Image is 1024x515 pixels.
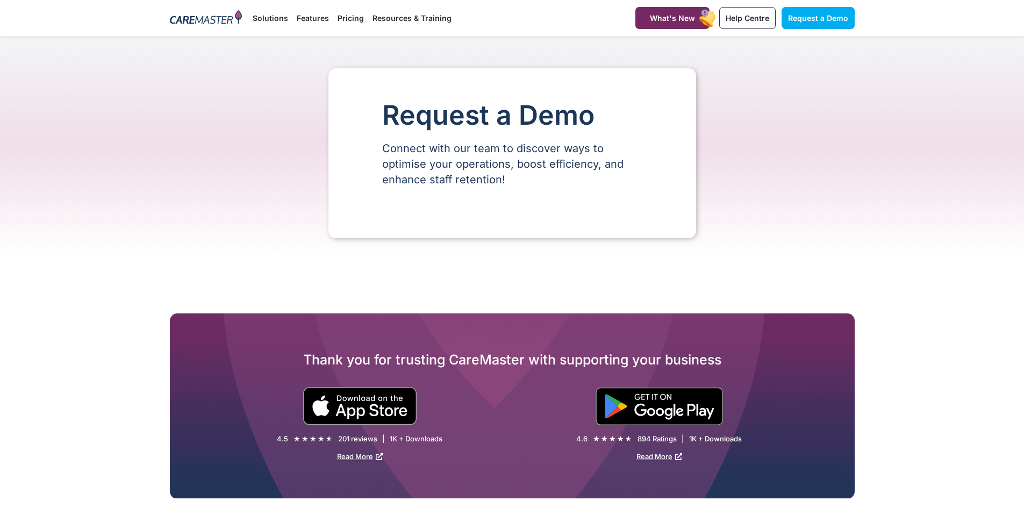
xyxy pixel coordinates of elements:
[593,433,600,445] i: ★
[726,13,769,23] span: Help Centre
[650,13,695,23] span: What's New
[318,433,325,445] i: ★
[609,433,616,445] i: ★
[596,388,723,425] img: "Get is on" Black Google play button.
[170,351,855,368] h2: Thank you for trusting CareMaster with supporting your business
[576,434,588,444] div: 4.6
[788,13,848,23] span: Request a Demo
[617,433,624,445] i: ★
[293,433,300,445] i: ★
[638,434,742,444] div: 894 Ratings | 1K + Downloads
[337,452,383,461] a: Read More
[326,433,333,445] i: ★
[635,7,710,29] a: What's New
[382,101,642,130] h1: Request a Demo
[170,10,242,26] img: CareMaster Logo
[593,433,632,445] div: 4.6/5
[782,7,855,29] a: Request a Demo
[293,433,333,445] div: 4.5/5
[601,433,608,445] i: ★
[636,452,682,461] a: Read More
[310,433,317,445] i: ★
[303,387,417,425] img: small black download on the apple app store button.
[625,433,632,445] i: ★
[338,434,442,444] div: 201 reviews | 1K + Downloads
[719,7,776,29] a: Help Centre
[302,433,309,445] i: ★
[382,141,642,188] p: Connect with our team to discover ways to optimise your operations, boost efficiency, and enhance...
[277,434,288,444] div: 4.5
